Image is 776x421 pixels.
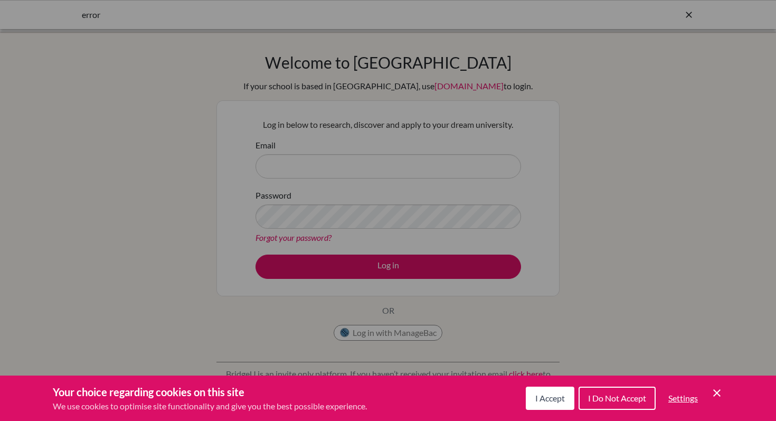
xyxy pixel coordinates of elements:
button: Save and close [711,387,723,399]
p: We use cookies to optimise site functionality and give you the best possible experience. [53,400,367,413]
h3: Your choice regarding cookies on this site [53,384,367,400]
button: Settings [660,388,706,409]
button: I Accept [526,387,574,410]
span: I Do Not Accept [588,393,646,403]
span: Settings [668,393,698,403]
button: I Do Not Accept [579,387,656,410]
span: I Accept [535,393,565,403]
